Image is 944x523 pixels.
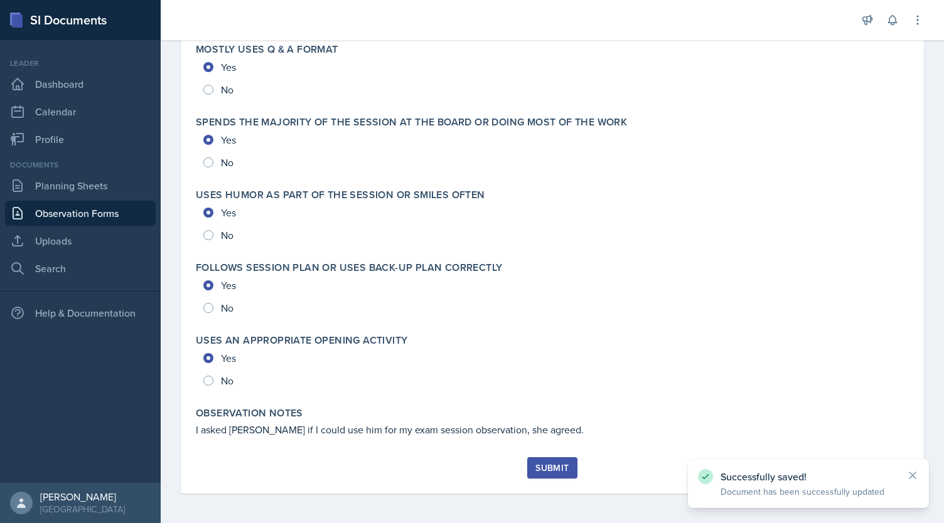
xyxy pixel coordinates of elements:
button: Submit [527,457,577,478]
label: Observation Notes [196,407,303,420]
a: Observation Forms [5,201,156,226]
label: Uses an appropriate opening activity [196,334,407,347]
a: Uploads [5,228,156,253]
a: Calendar [5,99,156,124]
div: [PERSON_NAME] [40,490,125,503]
div: Leader [5,58,156,69]
p: I asked [PERSON_NAME] if I could use him for my exam session observation, she agreed. [196,422,909,437]
label: Spends the majority of the session at the board or doing most of the work [196,116,627,129]
div: Documents [5,159,156,171]
a: Profile [5,127,156,152]
a: Dashboard [5,71,156,97]
a: Planning Sheets [5,173,156,198]
label: Uses humor as part of the session or smiles often [196,189,485,201]
label: Mostly uses Q & A format [196,43,338,56]
a: Search [5,256,156,281]
div: Help & Documentation [5,300,156,325]
label: Follows session plan or uses back-up plan correctly [196,261,502,274]
div: Submit [535,463,569,473]
p: Successfully saved! [721,470,896,483]
p: Document has been successfully updated [721,485,896,498]
div: [GEOGRAPHIC_DATA] [40,503,125,515]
